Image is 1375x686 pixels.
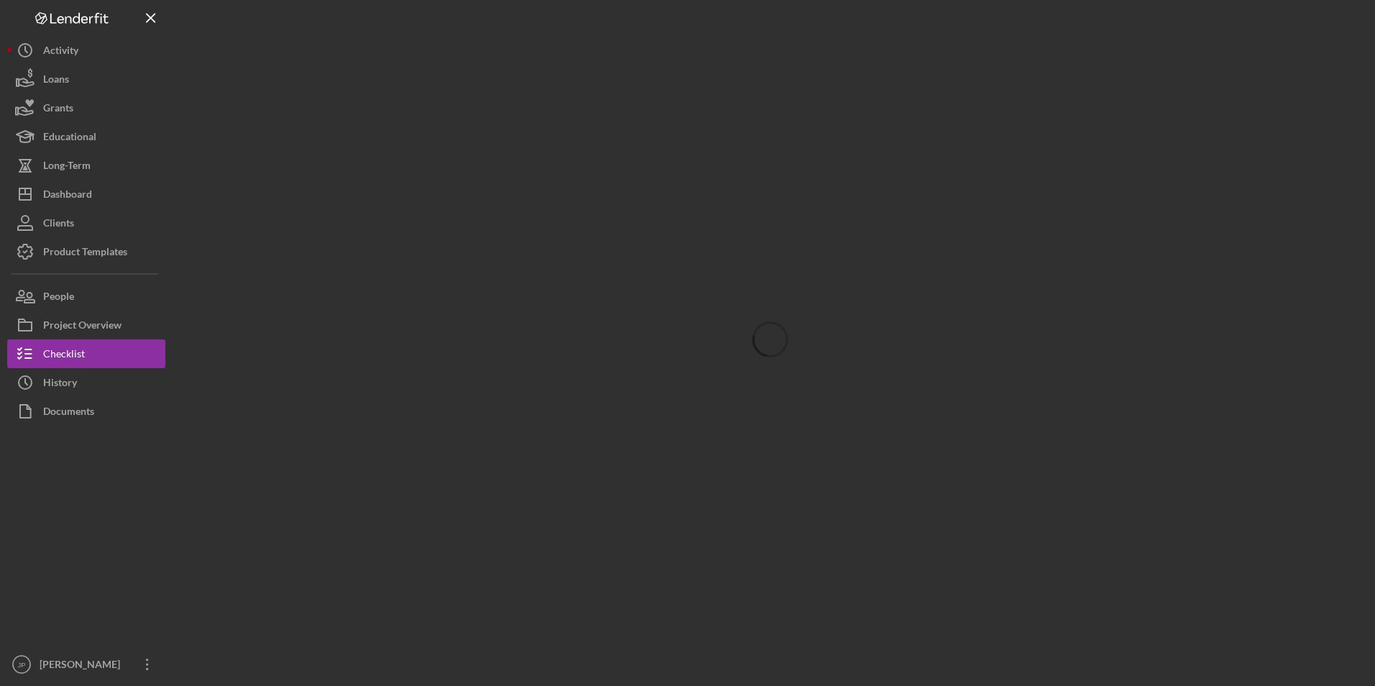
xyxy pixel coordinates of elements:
div: Product Templates [43,237,127,270]
div: Educational [43,122,96,155]
button: Loans [7,65,165,93]
button: Documents [7,397,165,426]
button: Educational [7,122,165,151]
div: Clients [43,209,74,241]
button: History [7,368,165,397]
div: Grants [43,93,73,126]
div: Loans [43,65,69,97]
button: Checklist [7,339,165,368]
button: JP[PERSON_NAME] [7,650,165,679]
div: Activity [43,36,78,68]
button: Clients [7,209,165,237]
div: Project Overview [43,311,122,343]
button: People [7,282,165,311]
div: [PERSON_NAME] [36,650,129,682]
button: Activity [7,36,165,65]
div: Dashboard [43,180,92,212]
text: JP [17,661,25,669]
div: Documents [43,397,94,429]
div: Checklist [43,339,85,372]
div: History [43,368,77,401]
button: Long-Term [7,151,165,180]
button: Product Templates [7,237,165,266]
button: Dashboard [7,180,165,209]
div: People [43,282,74,314]
button: Grants [7,93,165,122]
button: Project Overview [7,311,165,339]
div: Long-Term [43,151,91,183]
